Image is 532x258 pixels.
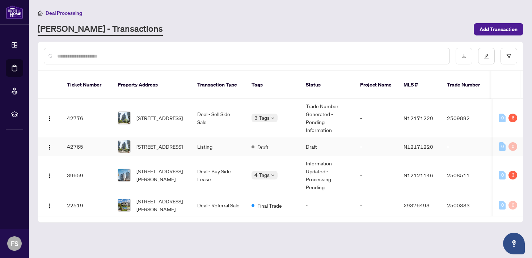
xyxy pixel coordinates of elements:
[257,202,282,210] span: Final Trade
[508,114,517,122] div: 6
[136,197,186,213] span: [STREET_ADDRESS][PERSON_NAME]
[246,71,300,99] th: Tags
[499,142,506,151] div: 0
[44,112,55,124] button: Logo
[191,71,246,99] th: Transaction Type
[300,99,354,137] td: Trade Number Generated - Pending Information
[271,173,275,177] span: down
[118,140,130,153] img: thumbnail-img
[61,137,112,156] td: 42765
[441,71,492,99] th: Trade Number
[118,199,130,211] img: thumbnail-img
[112,71,191,99] th: Property Address
[47,116,52,122] img: Logo
[398,71,441,99] th: MLS #
[508,171,517,179] div: 3
[508,201,517,210] div: 0
[501,48,517,64] button: filter
[404,202,430,208] span: X9376493
[44,199,55,211] button: Logo
[441,156,492,194] td: 2508511
[136,143,183,151] span: [STREET_ADDRESS]
[456,48,472,64] button: download
[480,24,518,35] span: Add Transaction
[257,143,269,151] span: Draft
[503,233,525,254] button: Open asap
[191,137,246,156] td: Listing
[461,54,466,59] span: download
[499,201,506,210] div: 0
[506,54,511,59] span: filter
[6,5,23,19] img: logo
[404,172,433,178] span: N12121146
[300,71,354,99] th: Status
[191,194,246,216] td: Deal - Referral Sale
[271,116,275,120] span: down
[300,156,354,194] td: Information Updated - Processing Pending
[354,71,398,99] th: Project Name
[11,238,18,249] span: FS
[404,115,433,121] span: N12171220
[254,171,270,179] span: 4 Tags
[508,142,517,151] div: 0
[404,143,433,150] span: N12171220
[300,137,354,156] td: Draft
[38,10,43,16] span: home
[254,114,270,122] span: 3 Tags
[44,141,55,152] button: Logo
[136,114,183,122] span: [STREET_ADDRESS]
[47,203,52,209] img: Logo
[441,99,492,137] td: 2509892
[61,194,112,216] td: 22519
[47,173,52,179] img: Logo
[499,114,506,122] div: 0
[441,194,492,216] td: 2500383
[61,99,112,137] td: 42776
[354,99,398,137] td: -
[354,156,398,194] td: -
[478,48,495,64] button: edit
[191,156,246,194] td: Deal - Buy Side Lease
[47,144,52,150] img: Logo
[118,112,130,124] img: thumbnail-img
[38,23,163,36] a: [PERSON_NAME] - Transactions
[499,171,506,179] div: 0
[300,194,354,216] td: -
[118,169,130,181] img: thumbnail-img
[441,137,492,156] td: -
[44,169,55,181] button: Logo
[474,23,523,35] button: Add Transaction
[46,10,82,16] span: Deal Processing
[191,99,246,137] td: Deal - Sell Side Sale
[484,54,489,59] span: edit
[61,156,112,194] td: 39659
[354,137,398,156] td: -
[354,194,398,216] td: -
[61,71,112,99] th: Ticket Number
[136,167,186,183] span: [STREET_ADDRESS][PERSON_NAME]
